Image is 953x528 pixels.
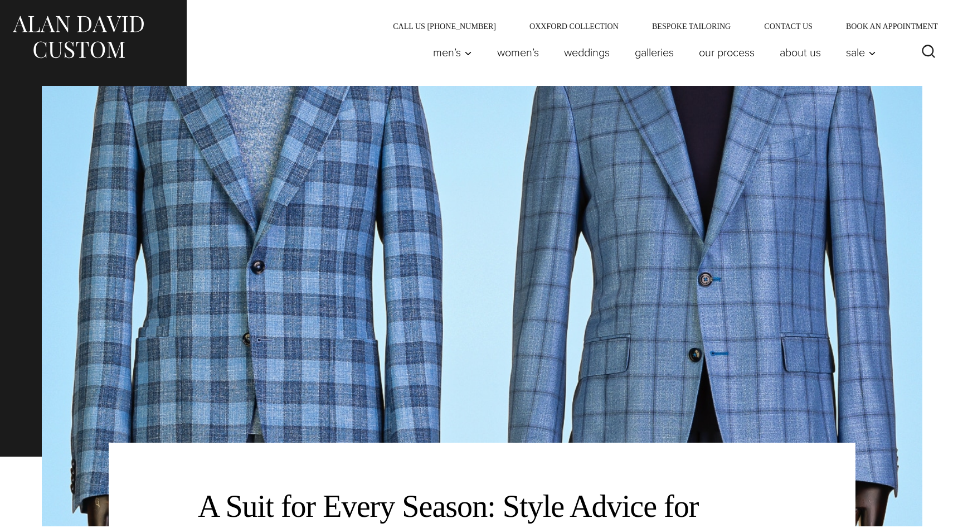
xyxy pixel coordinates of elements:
span: Men’s [433,47,472,58]
button: View Search Form [915,39,942,66]
img: Alan David Custom [11,12,145,62]
a: Book an Appointment [829,22,942,30]
a: Oxxford Collection [513,22,635,30]
a: weddings [552,41,623,64]
a: Galleries [623,41,687,64]
a: About Us [767,41,834,64]
a: Women’s [485,41,552,64]
a: Contact Us [747,22,829,30]
a: Call Us [PHONE_NUMBER] [376,22,513,30]
a: Bespoke Tailoring [635,22,747,30]
nav: Secondary Navigation [376,22,942,30]
a: Our Process [687,41,767,64]
img: 2 mannequins each with a Scabal sportcoat. Left medium blue with navy large plaid, right blue wit... [42,86,922,526]
nav: Primary Navigation [421,41,882,64]
span: Sale [846,47,876,58]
